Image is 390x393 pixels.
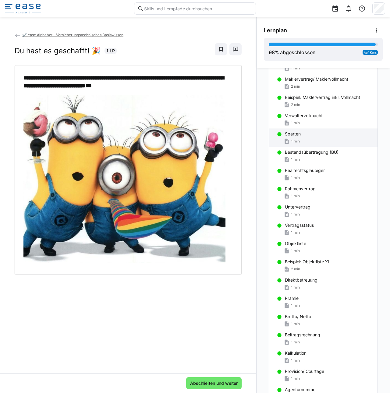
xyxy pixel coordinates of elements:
p: Verwaltervollmacht [285,113,323,119]
p: Provision/ Courtage [285,368,324,374]
span: 1 min [291,230,300,235]
span: 98 [269,49,275,55]
span: 1 min [291,121,300,125]
span: ✔️ ease Alphabet - Versicherungstechnisches Basiswissen [22,33,123,37]
p: Beispiel: Objektliste XL [285,259,330,265]
span: 1 min [291,157,300,162]
p: Sparten [285,131,301,137]
span: 1 min [291,376,300,381]
span: 1 min [291,285,300,290]
p: Bestandsübertragung (BÜ) [285,149,339,155]
input: Skills und Lernpfade durchsuchen… [144,6,253,11]
p: Beispiel: Maklervertrag inkl. Vollmacht [285,94,360,100]
button: Abschließen und weiter [186,377,242,389]
span: 2 min [291,84,300,89]
span: 1 min [291,139,300,144]
span: 1 min [291,212,300,217]
p: Realrechtsgläubiger [285,167,325,174]
p: Agenturnummer [285,387,317,393]
span: Auf Kurs [364,51,377,54]
p: Vertragsstatus [285,222,314,228]
p: Beitragsrechnung [285,332,320,338]
span: Lernplan [264,27,287,34]
span: Abschließen und weiter [189,380,239,386]
p: Kalkulation [285,350,307,356]
span: 1 min [291,340,300,345]
span: 1 min [291,175,300,180]
span: 1 min [291,248,300,253]
p: Direktbetreuung [285,277,317,283]
span: 1 min [291,303,300,308]
h2: Du hast es geschafft! 🎉 [15,46,101,55]
p: Objektliste [285,240,306,247]
span: 1 min [291,358,300,363]
p: Untervertrag [285,204,310,210]
a: ✔️ ease Alphabet - Versicherungstechnisches Basiswissen [15,33,123,37]
span: 2 min [291,102,300,107]
p: Rahmenvertrag [285,186,316,192]
span: 1 min [291,194,300,198]
p: Maklervertrag/ Maklervollmacht [285,76,348,82]
span: 2 min [291,267,300,272]
p: Prämie [285,295,299,301]
div: % abgeschlossen [269,49,316,56]
p: Brutto/ Netto [285,314,311,320]
span: 1 min [291,321,300,326]
span: 1 LP [106,48,115,54]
